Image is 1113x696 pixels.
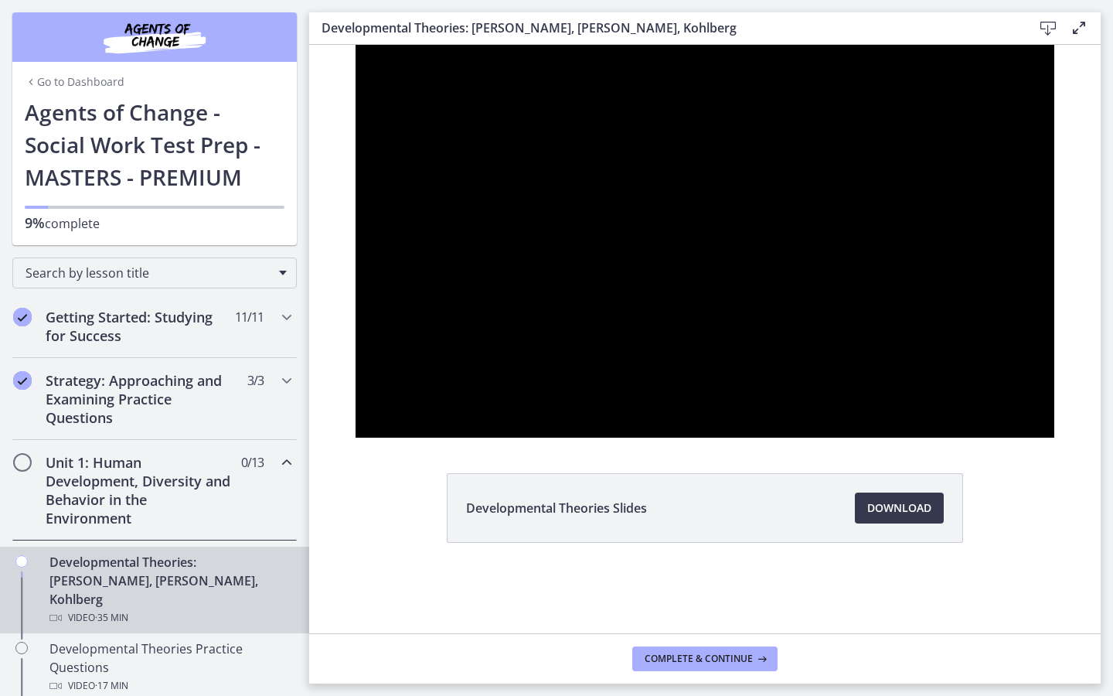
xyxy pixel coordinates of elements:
span: Developmental Theories Slides [466,499,647,517]
i: Completed [13,308,32,326]
span: 0 / 13 [241,453,264,472]
span: · 35 min [95,609,128,627]
iframe: Video Lesson [309,45,1101,438]
div: Video [49,677,291,695]
h2: Strategy: Approaching and Examining Practice Questions [46,371,234,427]
span: Download [867,499,931,517]
div: Video [49,609,291,627]
p: complete [25,213,284,233]
img: Agents of Change [62,19,247,56]
div: Developmental Theories Practice Questions [49,640,291,695]
h1: Agents of Change - Social Work Test Prep - MASTERS - PREMIUM [25,96,284,193]
span: 9% [25,213,45,232]
span: Search by lesson title [26,264,271,281]
span: 3 / 3 [247,371,264,390]
h2: Getting Started: Studying for Success [46,308,234,345]
a: Download [855,493,944,524]
div: Developmental Theories: [PERSON_NAME], [PERSON_NAME], Kohlberg [49,553,291,627]
i: Completed [13,371,32,390]
span: Complete & continue [645,653,753,665]
div: Search by lesson title [12,258,297,288]
span: 11 / 11 [235,308,264,326]
span: · 17 min [95,677,128,695]
h3: Developmental Theories: [PERSON_NAME], [PERSON_NAME], Kohlberg [322,19,1008,37]
a: Go to Dashboard [25,74,124,90]
h2: Unit 1: Human Development, Diversity and Behavior in the Environment [46,453,234,527]
button: Complete & continue [632,647,778,671]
